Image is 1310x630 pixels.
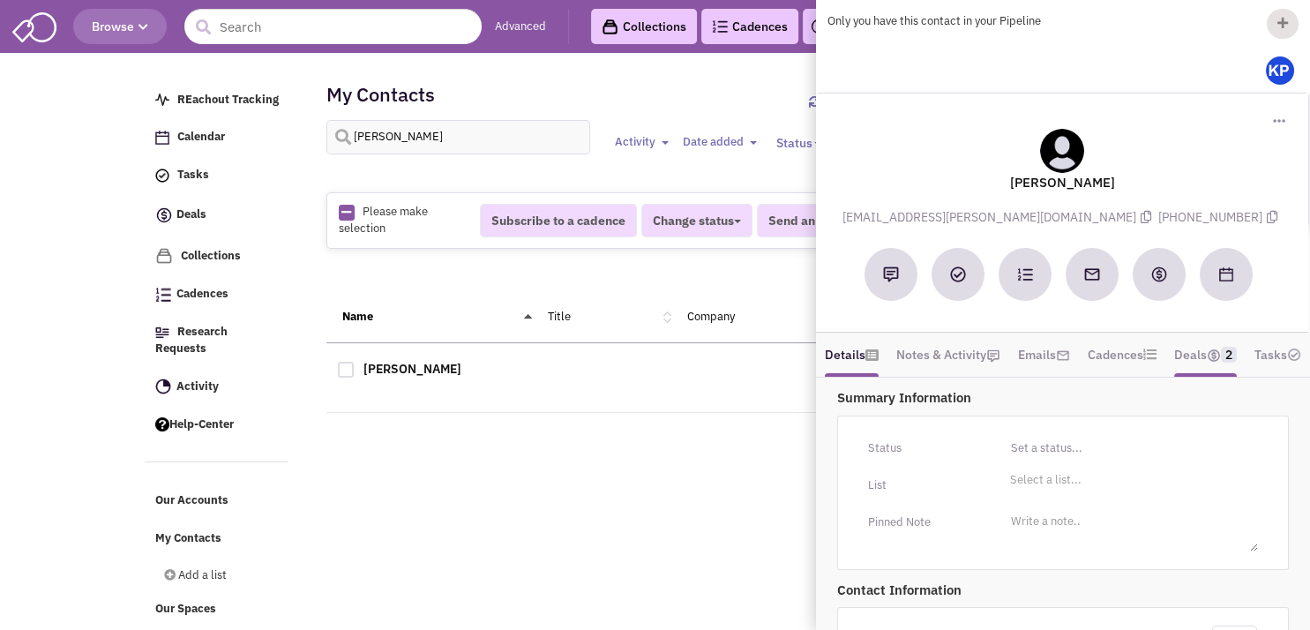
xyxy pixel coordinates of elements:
a: Deals [1174,341,1237,368]
button: Activity [609,133,674,152]
a: Collections [146,239,289,274]
img: icon-dealamount.png [1207,349,1221,363]
div: Share Contact [1267,9,1299,39]
button: Status [765,127,832,159]
div: List [857,471,994,499]
img: Schedule a Meeting [1219,267,1233,281]
input: Search [184,9,482,44]
span: Activity [176,379,219,394]
a: Deals [146,197,289,235]
a: [PERSON_NAME] [363,361,461,377]
span: Calendar [177,130,225,145]
img: icon-deals.svg [810,16,827,37]
a: Notes & Activity [896,341,1000,368]
button: Browse [73,9,167,44]
button: Subscribe to a cadence [480,204,637,237]
span: Collections [181,248,241,263]
a: Cadences [146,278,289,311]
a: Help-Center [146,409,289,442]
img: Cadences_logo.png [712,20,728,33]
span: My Contacts [155,530,221,545]
span: [PHONE_NUMBER] [1158,209,1282,225]
a: Collections [591,9,697,44]
a: Cadences [1088,341,1157,368]
a: Our Spaces [146,593,289,626]
img: icon-collection-lavender-black.svg [602,19,618,35]
span: Status [775,135,812,151]
a: REachout Tracking [146,84,289,117]
img: Subscribe to a cadence [1017,266,1033,282]
img: help.png [155,417,169,431]
a: Add a list [146,563,286,589]
span: Our Spaces [155,601,216,616]
a: Name [342,309,373,324]
img: teammate.png [1040,129,1084,173]
img: icon-tasks.png [155,169,169,183]
button: Date added [677,133,762,152]
img: Send an email [1083,266,1101,283]
span: Date added [682,134,743,149]
a: Our Accounts [146,484,289,518]
span: Please make selection [339,204,428,236]
img: SmartAdmin [12,9,56,42]
input: Set a status... [1006,434,1258,462]
img: icon-email-active-16.png [1056,349,1070,363]
img: Activity.png [155,379,171,394]
input: Search contacts [326,120,591,154]
span: Research Requests [155,324,228,356]
div: Status [857,434,994,462]
a: Activity [146,371,289,404]
a: Title [548,309,571,324]
span: Cadences [176,287,228,302]
span: Our Accounts [155,493,228,508]
span: Only you have this contact in your Pipeline [827,13,1041,28]
img: Gp5tB00MpEGTGSMiAkF79g.png [1266,56,1294,85]
div: Pinned Note [857,508,994,536]
img: Calendar.png [155,131,169,145]
img: Rectangle.png [339,205,355,221]
img: Cadences_logo.png [155,288,171,302]
a: Tasks [146,159,289,192]
a: Advanced [495,19,546,35]
img: Create a deal [1150,266,1168,283]
a: Details [825,341,879,368]
a: Research Requests [146,316,289,366]
a: Emails [1018,341,1070,368]
li: Select a list... [1006,471,1082,484]
img: Add a note [883,266,899,282]
span: Tasks [177,168,209,183]
span: [EMAIL_ADDRESS][PERSON_NAME][DOMAIN_NAME] [842,209,1158,225]
span: 2 [1221,347,1237,363]
img: TaskCount.png [1287,348,1301,362]
a: Sync contacts with Retailsphere [809,94,910,109]
img: icon-deals.svg [155,205,173,226]
p: Contact Information [837,581,1289,599]
p: Summary Information [837,388,1289,407]
img: Research.png [155,327,169,338]
span: REachout Tracking [177,92,279,107]
img: Add a Task [950,266,966,282]
a: Tasks [1254,341,1301,368]
a: Deals [810,16,865,37]
lable: [PERSON_NAME] [836,173,1288,191]
span: Activity [614,134,655,149]
h2: My Contacts [326,86,435,102]
a: My Contacts [146,522,289,556]
span: Browse [92,19,148,34]
a: Company [687,309,735,324]
a: Cadences [701,9,798,44]
img: icon-note.png [986,349,1000,363]
img: icon-collection-lavender.png [155,247,173,265]
a: Calendar [146,121,289,154]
